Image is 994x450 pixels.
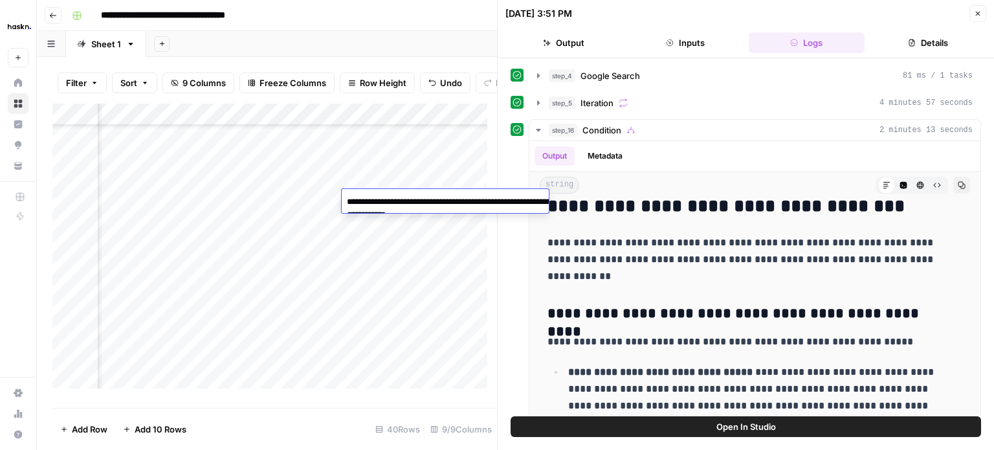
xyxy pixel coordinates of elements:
[627,32,744,53] button: Inputs
[540,177,579,194] span: string
[182,76,226,89] span: 9 Columns
[879,97,973,109] span: 4 minutes 57 seconds
[505,7,572,20] div: [DATE] 3:51 PM
[115,419,194,440] button: Add 10 Rows
[505,32,622,53] button: Output
[879,124,973,136] span: 2 minutes 13 seconds
[549,124,577,137] span: step_16
[8,135,28,155] a: Opportunities
[420,73,470,93] button: Undo
[66,31,146,57] a: Sheet 1
[8,114,28,135] a: Insights
[529,93,980,113] button: 4 minutes 57 seconds
[580,69,640,82] span: Google Search
[870,32,986,53] button: Details
[8,403,28,424] a: Usage
[72,423,107,436] span: Add Row
[535,146,575,166] button: Output
[112,73,157,93] button: Sort
[8,15,31,38] img: Haskn Logo
[8,10,28,43] button: Workspace: Haskn
[162,73,234,93] button: 9 Columns
[8,155,28,176] a: Your Data
[425,419,497,440] div: 9/9 Columns
[440,76,462,89] span: Undo
[511,416,981,437] button: Open In Studio
[529,65,980,86] button: 81 ms / 1 tasks
[529,120,980,141] button: 2 minutes 13 seconds
[91,38,121,51] div: Sheet 1
[903,70,973,82] span: 81 ms / 1 tasks
[52,419,115,440] button: Add Row
[340,73,415,93] button: Row Height
[8,73,28,93] a: Home
[360,76,406,89] span: Row Height
[370,419,425,440] div: 40 Rows
[120,76,137,89] span: Sort
[260,76,326,89] span: Freeze Columns
[549,96,575,109] span: step_5
[8,424,28,445] button: Help + Support
[135,423,186,436] span: Add 10 Rows
[8,383,28,403] a: Settings
[58,73,107,93] button: Filter
[476,73,525,93] button: Redo
[580,96,613,109] span: Iteration
[549,69,575,82] span: step_4
[580,146,630,166] button: Metadata
[66,76,87,89] span: Filter
[239,73,335,93] button: Freeze Columns
[582,124,621,137] span: Condition
[716,420,776,433] span: Open In Studio
[749,32,865,53] button: Logs
[8,93,28,114] a: Browse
